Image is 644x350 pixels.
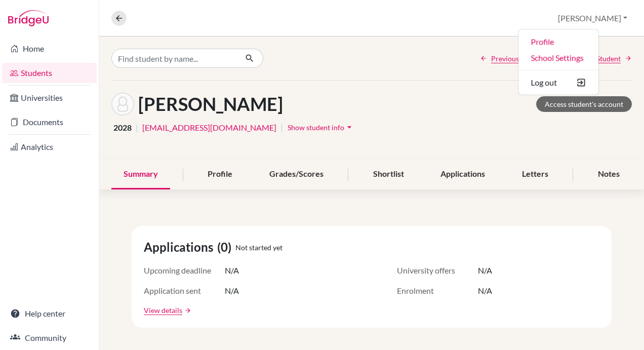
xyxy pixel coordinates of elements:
span: Previous Student [491,53,545,64]
a: Help center [2,303,97,324]
a: School Settings [518,50,598,66]
div: Profile [195,160,245,189]
span: University offers [397,264,478,277]
span: Not started yet [235,242,283,253]
span: | [280,122,283,134]
i: arrow_drop_down [344,122,354,132]
a: Community [2,328,97,348]
span: 2028 [113,122,132,134]
div: Letters [510,160,560,189]
a: Previous Student [480,53,545,64]
a: Home [2,38,97,59]
a: Documents [2,112,97,132]
button: Show student infoarrow_drop_down [287,120,355,135]
a: Next Student [580,53,632,64]
a: Universities [2,88,97,108]
a: Profile [518,33,598,50]
a: Access student's account [536,96,632,112]
button: Log out [518,74,598,91]
span: Application sent [144,285,225,297]
img: Vihaan Deshpande's avatar [111,93,134,115]
div: Applications [428,160,497,189]
a: arrow_forward [182,307,191,314]
span: N/A [478,264,492,277]
span: Upcoming deadline [144,264,225,277]
input: Find student by name... [111,49,237,68]
img: Bridge-U [8,10,49,26]
span: N/A [478,285,492,297]
a: Analytics [2,137,97,157]
div: Grades/Scores [257,160,336,189]
h1: [PERSON_NAME] [138,93,283,115]
a: [EMAIL_ADDRESS][DOMAIN_NAME] [142,122,276,134]
span: Show student info [288,123,344,132]
span: | [136,122,138,134]
button: [PERSON_NAME] [553,9,632,28]
span: (0) [217,238,235,256]
a: Students [2,63,97,83]
div: Notes [586,160,632,189]
span: N/A [225,264,239,277]
a: View details [144,305,182,316]
ul: [PERSON_NAME] [518,29,599,95]
span: N/A [225,285,239,297]
span: Next Student [580,53,621,64]
div: Summary [111,160,170,189]
span: Enrolment [397,285,478,297]
span: Applications [144,238,217,256]
div: Shortlist [361,160,416,189]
